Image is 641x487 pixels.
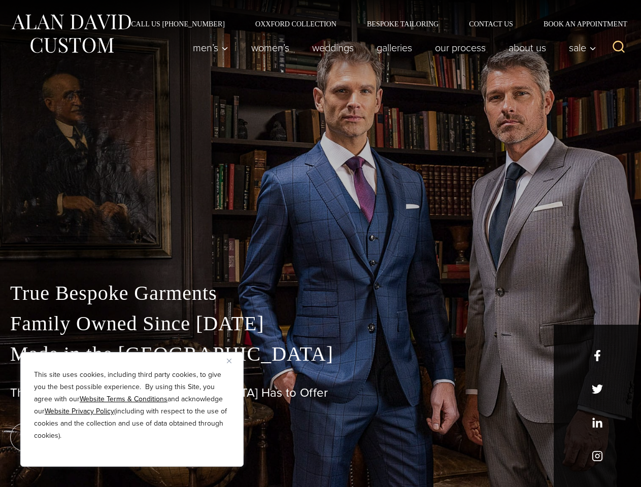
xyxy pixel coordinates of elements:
a: book an appointment [10,423,152,451]
img: Close [227,359,231,363]
span: Men’s [193,43,228,53]
a: Website Privacy Policy [45,406,114,416]
img: Alan David Custom [10,11,132,56]
a: Our Process [424,38,497,58]
nav: Primary Navigation [182,38,602,58]
span: Sale [569,43,596,53]
a: Galleries [365,38,424,58]
nav: Secondary Navigation [116,20,631,27]
a: Bespoke Tailoring [352,20,454,27]
a: Book an Appointment [528,20,631,27]
a: weddings [301,38,365,58]
button: Close [227,355,239,367]
a: Women’s [240,38,301,58]
a: Contact Us [454,20,528,27]
button: View Search Form [606,36,631,60]
h1: The Best Custom Suits [GEOGRAPHIC_DATA] Has to Offer [10,386,631,400]
a: Oxxford Collection [240,20,352,27]
p: True Bespoke Garments Family Owned Since [DATE] Made in the [GEOGRAPHIC_DATA] [10,278,631,369]
a: Call Us [PHONE_NUMBER] [116,20,240,27]
a: About Us [497,38,558,58]
p: This site uses cookies, including third party cookies, to give you the best possible experience. ... [34,369,230,442]
a: Website Terms & Conditions [80,394,167,404]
